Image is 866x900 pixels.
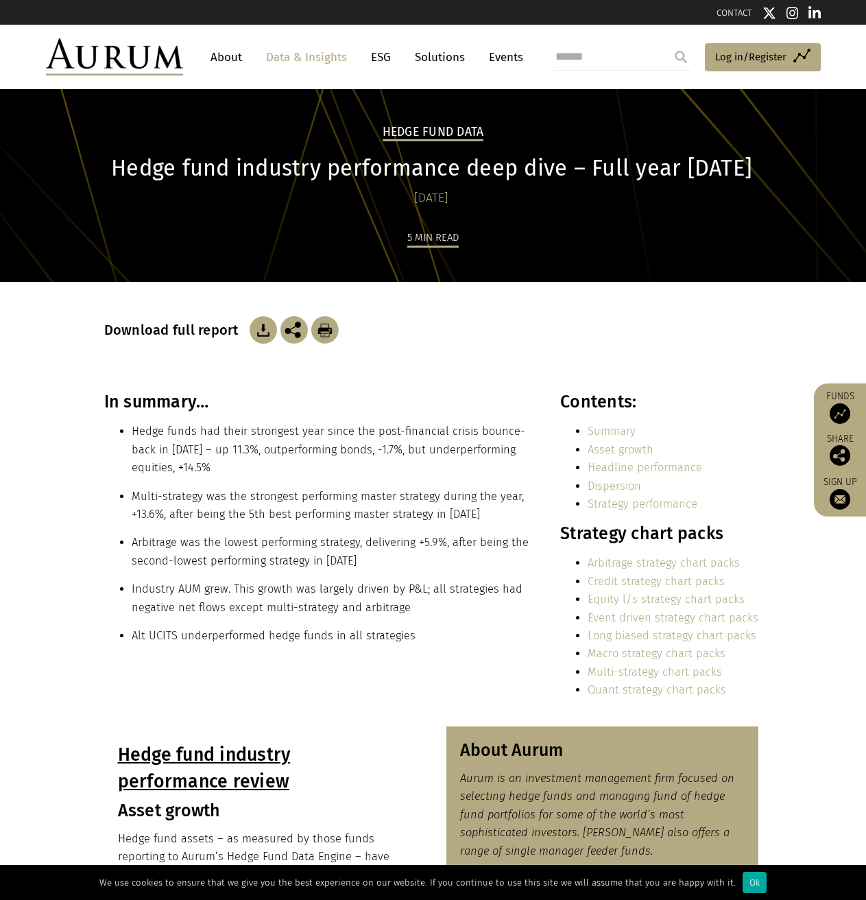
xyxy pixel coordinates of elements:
a: Multi-strategy chart packs [588,665,722,678]
a: Funds [821,390,859,424]
h3: Contents: [560,392,758,412]
img: Aurum [46,38,183,75]
li: Multi-strategy was the strongest performing master strategy during the year, +13.6%, after being ... [132,488,531,524]
h3: Strategy chart packs [560,523,758,544]
a: Equity l/s strategy chart packs [588,593,745,606]
em: Aurum is an investment management firm focused on selecting hedge funds and managing fund of hedg... [460,772,734,857]
img: Linkedin icon [808,6,821,20]
a: Solutions [408,45,472,70]
span: Log in/Register [715,49,786,65]
a: Strategy performance [588,497,697,510]
u: Hedge fund industry performance review [118,744,291,792]
a: CONTACT [717,8,752,18]
div: [DATE] [104,189,759,208]
a: Dispersion [588,479,641,493]
h3: Download full report [104,322,246,338]
h1: Hedge fund industry performance deep dive – Full year [DATE] [104,155,759,182]
a: Sign up [821,476,859,510]
h3: Asset growth [118,801,403,821]
img: Access Funds [830,403,850,424]
img: Share this post [280,316,308,344]
a: Event driven strategy chart packs [588,611,758,624]
a: Credit strategy chart packs [588,575,725,588]
h2: Hedge Fund Data [383,125,484,141]
a: Data & Insights [259,45,354,70]
a: Events [482,45,523,70]
div: Ok [743,872,767,893]
div: 5 min read [407,229,459,248]
img: Download Article [250,316,277,344]
a: Log in/Register [705,43,821,72]
a: Summary [588,425,636,438]
li: Alt UCITS underperformed hedge funds in all strategies [132,627,531,645]
a: Asset growth [588,443,653,456]
a: ESG [364,45,398,70]
img: Download Article [311,316,339,344]
a: About [204,45,249,70]
h3: About Aurum [460,740,745,761]
a: Macro strategy chart packs [588,647,725,660]
img: Share this post [830,445,850,466]
div: Share [821,434,859,466]
li: Industry AUM grew. This growth was largely driven by P&L; all strategies had negative net flows e... [132,580,531,617]
img: Instagram icon [786,6,799,20]
img: Twitter icon [762,6,776,20]
input: Submit [667,43,695,71]
img: Sign up to our newsletter [830,489,850,510]
a: Quant strategy chart packs [588,683,726,696]
a: Long biased strategy chart packs [588,629,756,642]
li: Arbitrage was the lowest performing strategy, delivering +5.9%, after being the second-lowest per... [132,534,531,570]
a: Headline performance [588,461,702,474]
li: Hedge funds had their strongest year since the post-financial crisis bounce-back in [DATE] – up 1... [132,423,531,477]
a: Arbitrage strategy chart packs [588,556,740,569]
h3: In summary… [104,392,531,412]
